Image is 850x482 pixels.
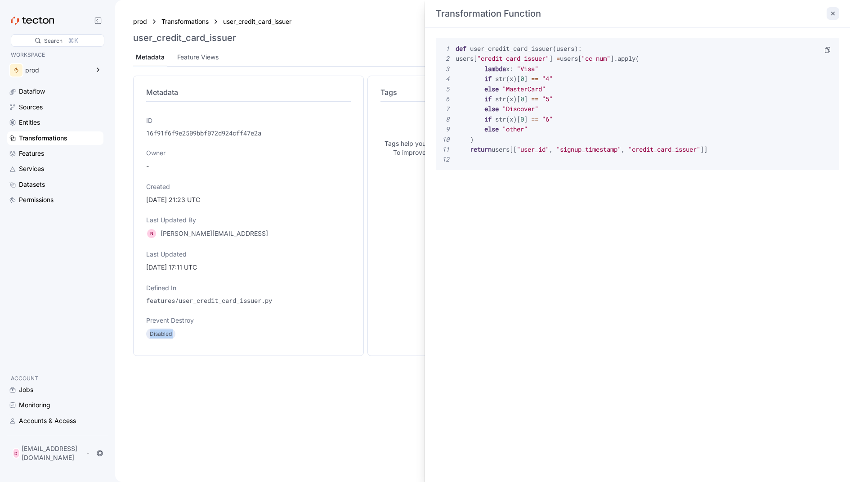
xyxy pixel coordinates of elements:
[441,104,456,114] span: 7
[520,115,524,123] span: 0
[524,74,528,83] span: ]
[510,115,513,123] span: x
[441,114,456,124] span: 8
[506,64,510,73] span: x
[574,44,578,53] span: )
[456,44,466,53] span: def
[513,74,517,83] span: )
[484,104,499,113] span: else
[484,115,492,123] span: if
[517,145,549,153] span: "user_id"
[617,54,635,63] span: apply
[441,144,456,154] span: 11
[470,145,492,153] span: return
[510,74,513,83] span: x
[470,135,474,144] span: )
[474,54,477,63] span: [
[531,95,538,103] span: ==
[549,145,553,153] span: ,
[441,124,456,134] span: 9
[542,74,553,83] span: "4"
[524,95,528,103] span: ]
[578,54,582,63] span: [
[513,95,517,103] span: )
[556,145,621,153] span: "signup_timestamp"
[495,115,506,123] span: str
[553,44,556,53] span: (
[441,44,456,54] span: 1
[495,74,506,83] span: str
[484,74,492,83] span: if
[502,85,546,93] span: "MasterCard"
[517,95,520,103] span: [
[520,74,524,83] span: 0
[441,54,456,63] span: 2
[502,125,528,133] span: "other"
[441,135,456,144] span: 10
[510,145,513,153] span: [
[628,145,700,153] span: "credit_card_issuer"
[610,54,614,63] span: ]
[556,54,560,63] span: =
[635,54,639,63] span: (
[506,95,510,103] span: (
[700,145,704,153] span: ]
[441,154,456,164] span: 12
[502,104,538,113] span: "Discover"
[441,64,456,74] span: 3
[513,115,517,123] span: )
[517,74,520,83] span: [
[582,54,610,63] span: "cc_num"
[470,44,553,53] span: user_credit_card_issuer
[495,95,506,103] span: str
[484,125,499,133] span: else
[531,74,538,83] span: ==
[517,115,520,123] span: [
[492,145,510,153] span: users
[549,54,553,63] span: ]
[506,74,510,83] span: (
[510,64,513,73] span: :
[441,94,456,104] span: 6
[484,95,492,103] span: if
[520,95,524,103] span: 0
[560,54,578,63] span: users
[621,145,625,153] span: ,
[578,44,582,53] span: :
[556,44,574,53] span: users
[441,84,456,94] span: 5
[614,54,617,63] span: .
[484,64,506,73] span: lambda
[477,54,549,63] span: "credit_card_issuer"
[542,95,553,103] span: "5"
[510,95,513,103] span: x
[531,115,538,123] span: ==
[484,85,499,93] span: else
[542,115,553,123] span: "6"
[517,64,538,73] span: "Visa"
[441,74,456,84] span: 4
[524,115,528,123] span: ]
[456,54,474,63] span: users
[506,115,510,123] span: (
[513,145,517,153] span: [
[436,8,541,19] h3: Transformation Function
[704,145,707,153] span: ]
